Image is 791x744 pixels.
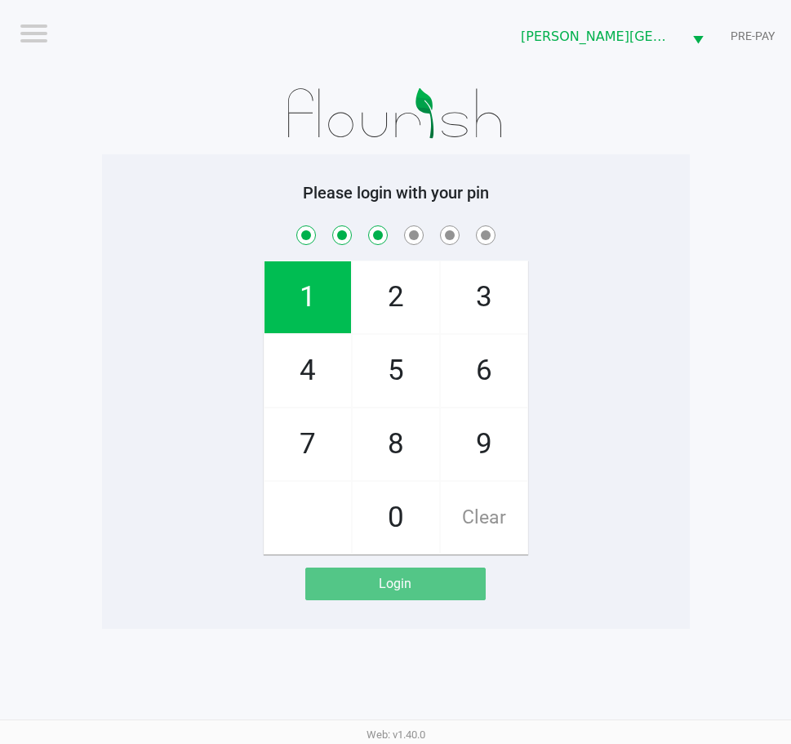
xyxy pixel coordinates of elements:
[731,28,775,45] span: PRE-PAY
[441,482,527,554] span: Clear
[441,261,527,333] span: 3
[353,261,439,333] span: 2
[367,728,425,741] span: Web: v1.40.0
[441,408,527,480] span: 9
[353,482,439,554] span: 0
[264,408,351,480] span: 7
[264,261,351,333] span: 1
[264,335,351,407] span: 4
[682,17,713,56] button: Select
[441,335,527,407] span: 6
[114,183,678,203] h5: Please login with your pin
[521,27,673,47] span: [PERSON_NAME][GEOGRAPHIC_DATA]
[353,408,439,480] span: 8
[353,335,439,407] span: 5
